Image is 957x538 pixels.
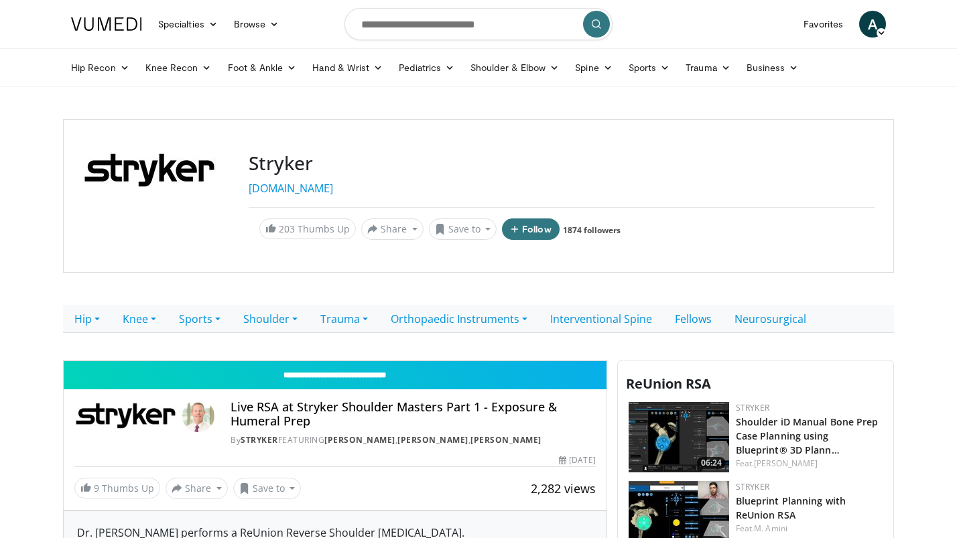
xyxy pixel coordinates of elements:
a: Favorites [795,11,851,38]
a: [PERSON_NAME] [324,434,395,446]
button: Follow [502,218,560,240]
a: Hand & Wrist [304,54,391,81]
a: Trauma [309,305,379,333]
a: A [859,11,886,38]
a: [PERSON_NAME] [754,458,818,469]
a: Stryker [736,481,769,492]
button: Save to [233,478,302,499]
a: [PERSON_NAME] [470,434,541,446]
a: Shoulder [232,305,309,333]
h3: Stryker [249,152,875,175]
a: Browse [226,11,288,38]
div: Feat. [736,523,883,535]
a: Fellows [663,305,723,333]
a: Spine [567,54,620,81]
button: Save to [429,218,497,240]
a: 9 Thumbs Up [74,478,160,498]
a: Interventional Spine [539,305,663,333]
a: Shoulder & Elbow [462,54,567,81]
img: VuMedi Logo [71,17,142,31]
div: [DATE] [559,454,595,466]
a: [PERSON_NAME] [397,434,468,446]
a: Sports [168,305,232,333]
a: Hip Recon [63,54,137,81]
a: Stryker [736,402,769,413]
img: Avatar [182,400,214,432]
a: Sports [621,54,678,81]
a: 203 Thumbs Up [259,218,356,239]
a: Knee [111,305,168,333]
a: Neurosurgical [723,305,818,333]
span: 9 [94,482,99,494]
div: By FEATURING , , [231,434,595,446]
span: ReUnion RSA [626,375,711,393]
span: 203 [279,222,295,235]
div: Feat. [736,458,883,470]
a: Hip [63,305,111,333]
a: Foot & Ankle [220,54,305,81]
a: Pediatrics [391,54,462,81]
img: Stryker [74,400,177,432]
button: Share [166,478,228,499]
input: Search topics, interventions [344,8,613,40]
a: Shoulder iD Manual Bone Prep Case Planning using Blueprint® 3D Plann… [736,415,879,456]
span: 2,282 views [531,480,596,496]
a: Specialties [150,11,226,38]
span: 06:24 [697,457,726,469]
a: Business [739,54,807,81]
video-js: Video Player [64,360,607,361]
a: M. Amini [754,523,787,534]
button: Share [361,218,424,240]
img: aa4a9f6e-c606-48fe-b6ee-a947cc0a04c2.150x105_q85_crop-smart_upscale.jpg [629,402,729,472]
a: Stryker [241,434,278,446]
a: Trauma [678,54,739,81]
a: 06:24 [629,402,729,472]
a: Orthopaedic Instruments [379,305,539,333]
a: [DOMAIN_NAME] [249,181,333,196]
h4: Live RSA at Stryker Shoulder Masters Part 1 - Exposure & Humeral Prep [231,400,595,429]
a: 1874 followers [563,224,621,236]
a: Blueprint Planning with ReUnion RSA [736,494,846,521]
a: Knee Recon [137,54,220,81]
